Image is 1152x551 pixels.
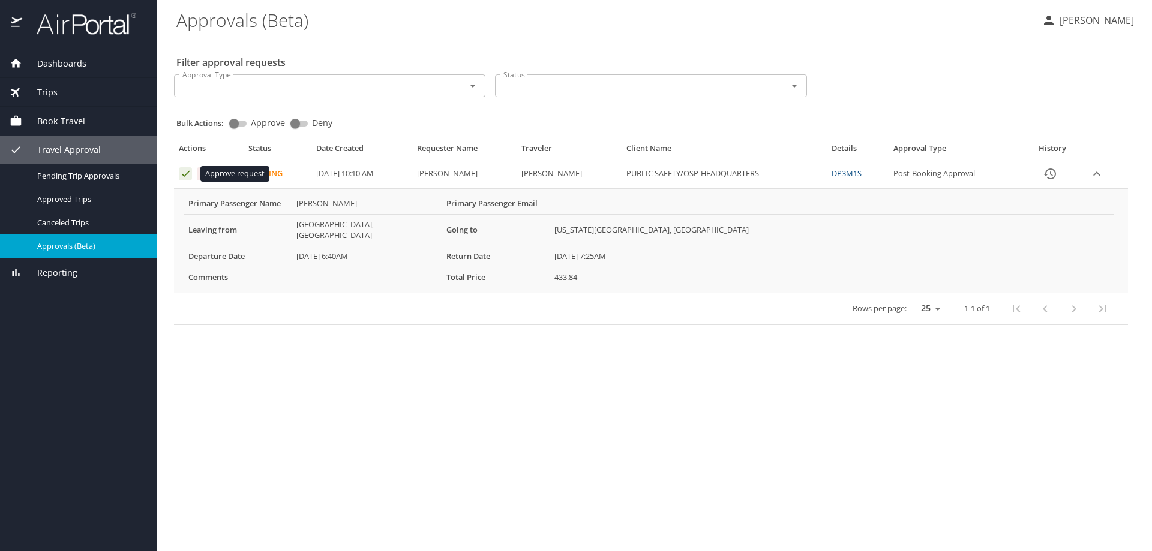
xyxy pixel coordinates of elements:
p: Rows per page: [853,305,907,312]
select: rows per page [911,299,945,317]
th: Requester Name [412,143,517,159]
p: Bulk Actions: [176,118,233,128]
td: Pending [244,159,311,189]
th: Status [244,143,311,159]
h1: Approvals (Beta) [176,1,1032,38]
span: Book Travel [22,115,85,128]
span: Pending Trip Approvals [37,170,143,182]
td: 433.84 [550,267,1114,288]
th: Traveler [517,143,621,159]
th: Client Name [622,143,827,159]
td: [DATE] 7:25AM [550,246,1114,267]
th: Primary Passenger Name [184,194,292,214]
p: 1-1 of 1 [964,305,990,312]
button: Open [464,77,481,94]
h2: Filter approval requests [176,53,286,72]
td: [PERSON_NAME] [517,159,621,189]
td: [GEOGRAPHIC_DATA], [GEOGRAPHIC_DATA] [292,214,442,246]
button: History [1036,159,1064,188]
th: Actions [174,143,244,159]
button: [PERSON_NAME] [1037,10,1139,31]
img: airportal-logo.png [23,12,136,35]
td: Post-Booking Approval [889,159,1022,189]
td: [DATE] 6:40AM [292,246,442,267]
th: Approval Type [889,143,1022,159]
th: Details [827,143,889,159]
span: Travel Approval [22,143,101,156]
button: Open [786,77,803,94]
th: History [1022,143,1082,159]
button: expand row [1088,165,1106,183]
p: [PERSON_NAME] [1056,13,1134,28]
img: icon-airportal.png [11,12,23,35]
a: DP3M1S [832,168,862,179]
td: [PERSON_NAME] [292,194,442,214]
th: Total Price [442,267,550,288]
span: Approvals (Beta) [37,240,143,252]
table: Approval table [174,143,1128,324]
td: PUBLIC SAFETY/OSP-HEADQUARTERS [622,159,827,189]
span: Reporting [22,266,77,279]
td: [US_STATE][GEOGRAPHIC_DATA], [GEOGRAPHIC_DATA] [550,214,1114,246]
th: Comments [184,267,292,288]
td: [DATE] 10:10 AM [311,159,412,189]
th: Date Created [311,143,412,159]
span: Approve [251,119,285,127]
th: Primary Passenger Email [442,194,550,214]
th: Departure Date [184,246,292,267]
span: Trips [22,86,58,99]
td: [PERSON_NAME] [412,159,517,189]
th: Going to [442,214,550,246]
span: Canceled Trips [37,217,143,228]
span: Deny [312,119,332,127]
span: Approved Trips [37,194,143,205]
button: Deny request [197,167,210,180]
th: Leaving from [184,214,292,246]
th: Return Date [442,246,550,267]
span: Dashboards [22,57,86,70]
table: More info for approvals [184,194,1114,288]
